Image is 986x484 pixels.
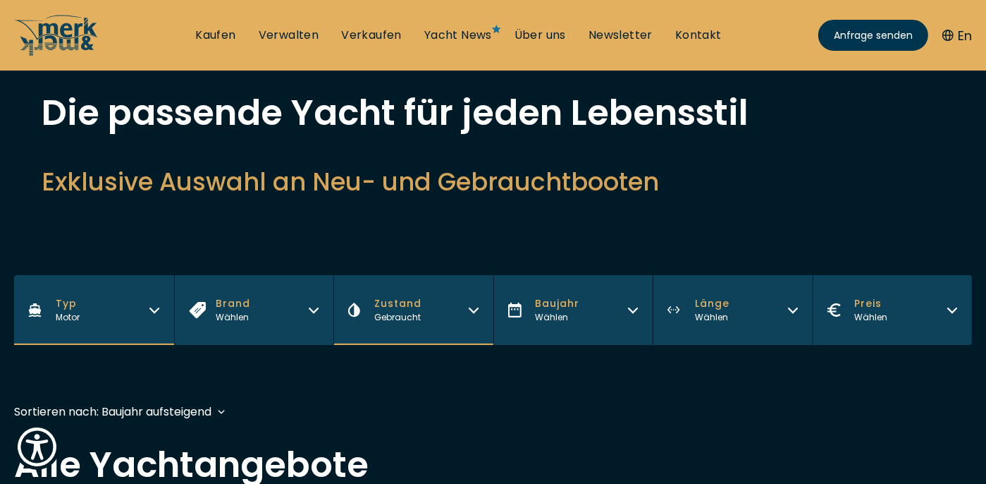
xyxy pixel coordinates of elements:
[195,28,235,43] a: Kaufen
[14,403,211,421] div: Sortieren nach: Baujahr aufsteigend
[514,28,566,43] a: Über uns
[216,311,251,324] div: Wählen
[942,26,972,45] button: En
[536,296,580,311] span: Baujahr
[14,275,174,345] button: TypMotor
[174,275,334,345] button: BrandWählen
[56,311,80,323] span: Motor
[855,311,888,324] div: Wählen
[424,28,492,43] a: Yacht News
[834,28,913,43] span: Anfrage senden
[259,28,319,43] a: Verwalten
[653,275,813,345] button: LängeWählen
[333,275,493,345] button: ZustandGebraucht
[56,296,80,311] span: Typ
[813,275,973,345] button: PreisWählen
[341,28,402,43] a: Verkaufen
[855,296,888,311] span: Preis
[493,275,653,345] button: BaujahrWählen
[588,28,653,43] a: Newsletter
[536,311,580,324] div: Wählen
[216,296,251,311] span: Brand
[675,28,722,43] a: Kontakt
[14,447,972,483] h2: Alle Yachtangebote
[374,296,421,311] span: Zustand
[695,311,729,324] div: Wählen
[42,164,944,199] h2: Exklusive Auswahl an Neu- und Gebrauchtbooten
[42,95,944,131] h1: Die passende Yacht für jeden Lebensstil
[14,424,60,470] button: Show Accessibility Preferences
[695,296,729,311] span: Länge
[374,311,421,323] span: Gebraucht
[818,20,928,51] a: Anfrage senden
